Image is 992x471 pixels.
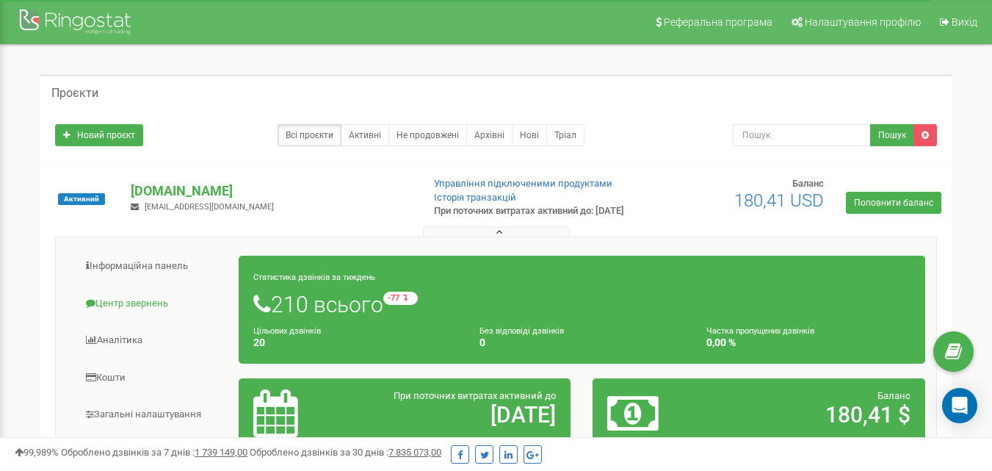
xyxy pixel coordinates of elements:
[952,16,977,28] span: Вихід
[388,447,441,458] u: 7 835 073,00
[67,397,239,433] a: Загальні налаштування
[466,124,513,146] a: Архівні
[434,192,516,203] a: Історія транзакцій
[67,323,239,359] a: Аналiтика
[942,388,977,423] div: Open Intercom Messenger
[479,337,684,348] h4: 0
[792,178,824,189] span: Баланс
[394,390,556,401] span: При поточних витратах активний до
[664,16,772,28] span: Реферальна програма
[870,124,914,146] button: Пошук
[145,202,274,212] span: [EMAIL_ADDRESS][DOMAIN_NAME]
[805,16,921,28] span: Налаштування профілю
[67,360,239,396] a: Кошти
[15,447,59,458] span: 99,989%
[434,204,638,218] p: При поточних витратах активний до: [DATE]
[546,124,584,146] a: Тріал
[716,403,910,427] h2: 180,41 $
[131,181,410,201] p: [DOMAIN_NAME]
[195,447,247,458] u: 1 739 149,00
[479,326,564,336] small: Без відповіді дзвінків
[512,124,547,146] a: Нові
[278,124,341,146] a: Всі проєкти
[250,447,441,458] span: Оброблено дзвінків за 30 днів :
[253,273,375,282] small: Статистика дзвінків за тиждень
[706,326,814,336] small: Частка пропущених дзвінків
[734,190,824,211] span: 180,41 USD
[388,124,467,146] a: Не продовжені
[434,178,612,189] a: Управління підключеними продуктами
[361,403,556,427] h2: [DATE]
[877,390,910,401] span: Баланс
[58,193,105,205] span: Активний
[706,337,910,348] h4: 0,00 %
[51,87,98,100] h5: Проєкти
[67,248,239,284] a: Інформаційна панель
[846,192,941,214] a: Поповнити баланс
[67,434,239,470] a: Віртуальна АТС
[55,124,143,146] a: Новий проєкт
[253,326,321,336] small: Цільових дзвінків
[383,292,418,305] small: -77
[67,286,239,322] a: Центр звернень
[253,292,910,317] h1: 210 всього
[341,124,389,146] a: Активні
[61,447,247,458] span: Оброблено дзвінків за 7 днів :
[733,124,871,146] input: Пошук
[253,337,457,348] h4: 20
